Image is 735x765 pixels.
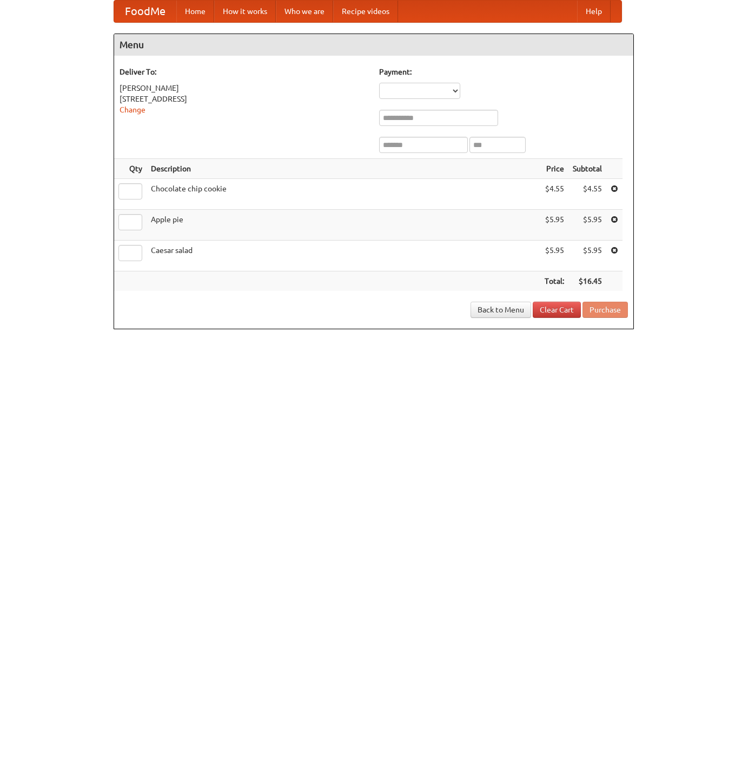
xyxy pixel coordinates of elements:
[568,210,606,241] td: $5.95
[147,159,540,179] th: Description
[147,179,540,210] td: Chocolate chip cookie
[379,66,628,77] h5: Payment:
[568,159,606,179] th: Subtotal
[114,159,147,179] th: Qty
[568,179,606,210] td: $4.55
[147,210,540,241] td: Apple pie
[214,1,276,22] a: How it works
[471,302,531,318] a: Back to Menu
[540,210,568,241] td: $5.95
[276,1,333,22] a: Who we are
[114,1,176,22] a: FoodMe
[540,241,568,271] td: $5.95
[114,34,633,56] h4: Menu
[577,1,611,22] a: Help
[120,66,368,77] h5: Deliver To:
[120,94,368,104] div: [STREET_ADDRESS]
[333,1,398,22] a: Recipe videos
[540,179,568,210] td: $4.55
[582,302,628,318] button: Purchase
[568,241,606,271] td: $5.95
[120,105,145,114] a: Change
[568,271,606,291] th: $16.45
[540,159,568,179] th: Price
[120,83,368,94] div: [PERSON_NAME]
[147,241,540,271] td: Caesar salad
[540,271,568,291] th: Total:
[176,1,214,22] a: Home
[533,302,581,318] a: Clear Cart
